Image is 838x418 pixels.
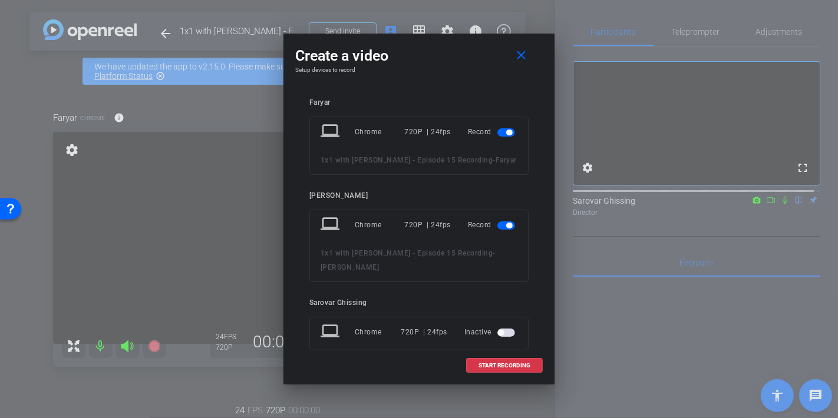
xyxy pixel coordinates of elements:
[295,67,543,74] h4: Setup devices to record
[496,156,517,164] span: Faryar
[514,48,529,63] mat-icon: close
[355,321,401,343] div: Chrome
[464,321,517,343] div: Inactive
[309,98,529,107] div: Faryar
[493,156,496,164] span: -
[295,45,543,67] div: Create a video
[405,121,451,142] div: 720P | 24fps
[468,214,517,235] div: Record
[321,121,342,142] mat-icon: laptop
[321,249,493,257] span: 1x1 with [PERSON_NAME] - Episode 15 Recording
[355,214,405,235] div: Chrome
[355,121,405,142] div: Chrome
[401,321,448,343] div: 720P | 24fps
[321,156,493,164] span: 1x1 with [PERSON_NAME] - Episode 15 Recording
[321,263,380,271] span: [PERSON_NAME]
[466,358,543,373] button: START RECORDING
[321,214,342,235] mat-icon: laptop
[309,191,529,200] div: [PERSON_NAME]
[468,121,517,142] div: Record
[479,363,530,369] span: START RECORDING
[309,298,529,307] div: Sarovar Ghissing
[493,249,496,257] span: -
[321,321,342,343] mat-icon: laptop
[405,214,451,235] div: 720P | 24fps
